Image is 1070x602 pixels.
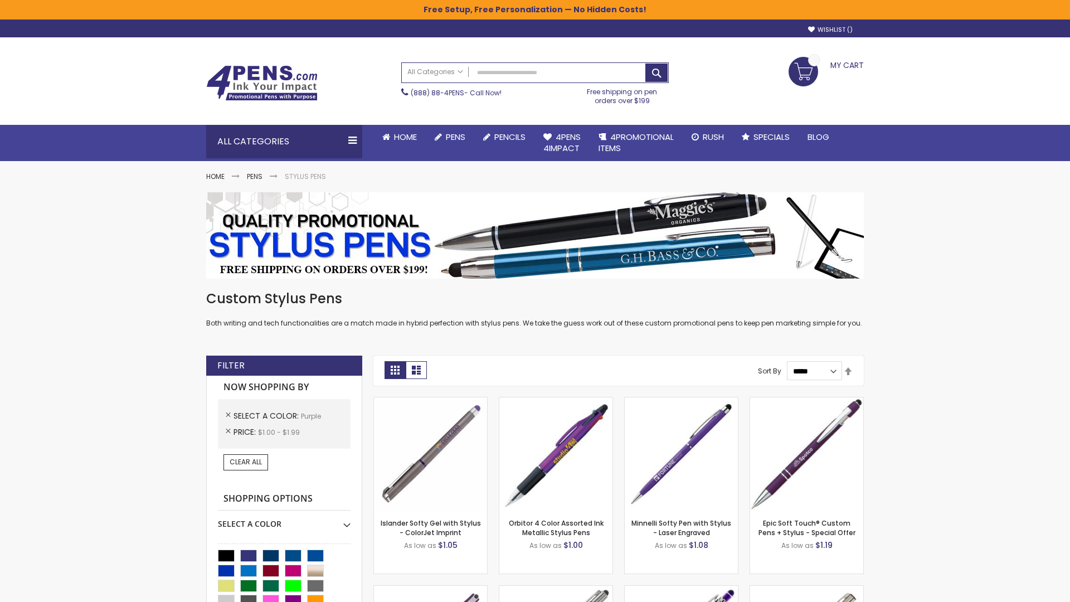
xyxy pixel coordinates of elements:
[438,540,458,551] span: $1.05
[781,541,814,550] span: As low as
[230,457,262,467] span: Clear All
[374,397,487,406] a: Islander Softy Gel with Stylus - ColorJet Imprint-Purple
[625,397,738,406] a: Minnelli Softy Pen with Stylus - Laser Engraved-Purple
[285,172,326,181] strong: Stylus Pens
[218,511,351,530] div: Select A Color
[808,26,853,34] a: Wishlist
[411,88,464,98] a: (888) 88-4PENS
[234,426,258,438] span: Price
[625,397,738,511] img: Minnelli Softy Pen with Stylus - Laser Engraved-Purple
[599,131,674,154] span: 4PROMOTIONAL ITEMS
[394,131,417,143] span: Home
[404,541,436,550] span: As low as
[799,125,838,149] a: Blog
[758,366,781,376] label: Sort By
[218,376,351,399] strong: Now Shopping by
[534,125,590,161] a: 4Pens4impact
[543,131,581,154] span: 4Pens 4impact
[815,540,833,551] span: $1.19
[247,172,262,181] a: Pens
[499,397,612,406] a: Orbitor 4 Color Assorted Ink Metallic Stylus Pens-Purple
[474,125,534,149] a: Pencils
[446,131,465,143] span: Pens
[631,518,731,537] a: Minnelli Softy Pen with Stylus - Laser Engraved
[402,63,469,81] a: All Categories
[385,361,406,379] strong: Grid
[703,131,724,143] span: Rush
[206,125,362,158] div: All Categories
[407,67,463,76] span: All Categories
[206,172,225,181] a: Home
[683,125,733,149] a: Rush
[655,541,687,550] span: As low as
[529,541,562,550] span: As low as
[218,487,351,511] strong: Shopping Options
[750,585,863,595] a: Tres-Chic Touch Pen - Standard Laser-Purple
[206,65,318,101] img: 4Pens Custom Pens and Promotional Products
[625,585,738,595] a: Phoenix Softy with Stylus Pen - Laser-Purple
[374,585,487,595] a: Avendale Velvet Touch Stylus Gel Pen-Purple
[234,410,301,421] span: Select A Color
[590,125,683,161] a: 4PROMOTIONALITEMS
[206,290,864,328] div: Both writing and tech functionalities are a match made in hybrid perfection with stylus pens. We ...
[494,131,526,143] span: Pencils
[206,192,864,279] img: Stylus Pens
[509,518,604,537] a: Orbitor 4 Color Assorted Ink Metallic Stylus Pens
[223,454,268,470] a: Clear All
[563,540,583,551] span: $1.00
[753,131,790,143] span: Specials
[374,397,487,511] img: Islander Softy Gel with Stylus - ColorJet Imprint-Purple
[426,125,474,149] a: Pens
[301,411,321,421] span: Purple
[206,290,864,308] h1: Custom Stylus Pens
[411,88,502,98] span: - Call Now!
[750,397,863,406] a: 4P-MS8B-Purple
[258,428,300,437] span: $1.00 - $1.99
[381,518,481,537] a: Islander Softy Gel with Stylus - ColorJet Imprint
[689,540,708,551] span: $1.08
[758,518,855,537] a: Epic Soft Touch® Custom Pens + Stylus - Special Offer
[750,397,863,511] img: 4P-MS8B-Purple
[373,125,426,149] a: Home
[499,585,612,595] a: Tres-Chic with Stylus Metal Pen - Standard Laser-Purple
[217,360,245,372] strong: Filter
[808,131,829,143] span: Blog
[733,125,799,149] a: Specials
[576,83,669,105] div: Free shipping on pen orders over $199
[499,397,612,511] img: Orbitor 4 Color Assorted Ink Metallic Stylus Pens-Purple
